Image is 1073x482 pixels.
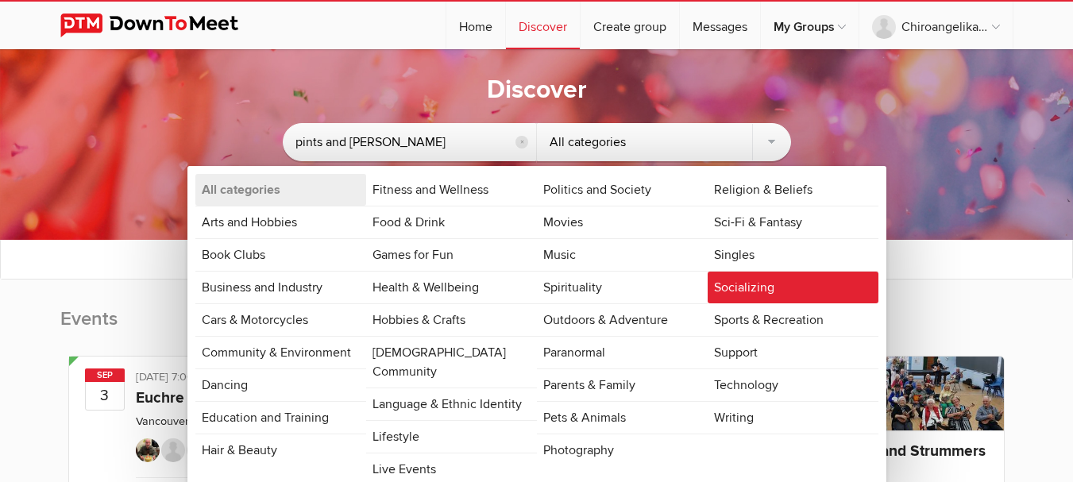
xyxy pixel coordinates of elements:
input: Search... [283,123,537,161]
b: 3 [86,381,124,410]
a: Fitness and Wellness [366,174,537,206]
a: Singles [708,239,878,271]
a: Socializing [708,272,878,303]
a: Business and Industry [195,272,366,303]
a: Religion & Beliefs [708,174,878,206]
a: Cars & Motorcycles [195,304,366,336]
a: Pets & Animals [537,402,708,434]
a: Create group [581,2,679,49]
img: MetalJeff [187,438,210,462]
a: Games for Fun [366,239,537,271]
a: Lifestyle [366,421,537,453]
a: Outdoors & Adventure [537,304,708,336]
a: [DEMOGRAPHIC_DATA] Community [366,337,537,388]
a: Euchre Night [136,388,226,407]
span: Sep [85,368,125,382]
a: Parents & Family [537,369,708,401]
a: Hair & Beauty [195,434,366,466]
img: Bell Mundo [161,438,185,462]
a: Politics and Society [537,174,708,206]
a: All categories [195,174,366,206]
a: Writing [708,402,878,434]
a: Dancing [195,369,366,401]
a: Discover [506,2,580,49]
a: Messages [680,2,760,49]
a: Paranormal [537,337,708,368]
a: Health & Wellbeing [366,272,537,303]
a: Spirituality [537,272,708,303]
a: Hobbies & Crafts [366,304,537,336]
img: DownToMeet [60,13,263,37]
a: Chiroangelikahotmailcom [859,2,1013,49]
a: Community & Environment [195,337,366,368]
a: Photography [537,434,708,466]
a: Education and Training [195,402,366,434]
a: Support [708,337,878,368]
h2: Events [60,307,372,348]
a: Technology [708,369,878,401]
div: [DATE] 7:00 PM [136,368,348,389]
a: Movies [537,206,708,238]
a: Home [446,2,505,49]
h1: Discover [487,74,587,107]
a: Vancouver Euchre Group [136,415,261,428]
a: Language & Ethnic Identity [366,388,537,420]
div: All categories [537,123,791,161]
a: My Groups [761,2,859,49]
a: Music [537,239,708,271]
a: Arts and Hobbies [195,206,366,238]
a: Food & Drink [366,206,537,238]
a: Book Clubs [195,239,366,271]
a: Sci-Fi & Fantasy [708,206,878,238]
img: Keith Paterson [136,438,160,462]
a: Sports & Recreation [708,304,878,336]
